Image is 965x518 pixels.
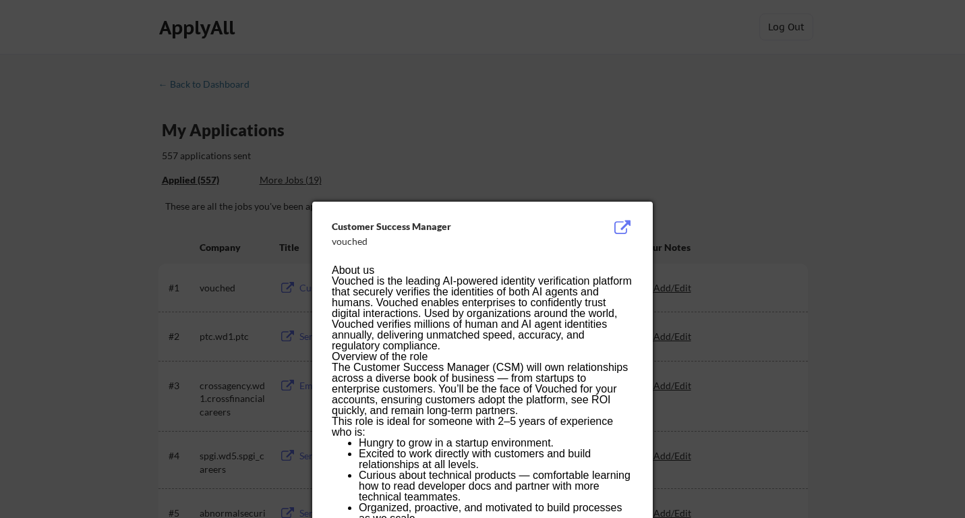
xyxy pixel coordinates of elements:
h3: About us [332,265,633,276]
div: vouched [332,235,565,248]
div: Customer Success Manager [332,220,565,233]
li: Curious about technical products — comfortable learning how to read developer docs and partner wi... [359,470,633,502]
p: This role is ideal for someone with 2–5 years of experience who is: [332,416,633,438]
p: Vouched is the leading AI-powered identity verification platform that securely verifies the ident... [332,276,633,351]
p: The Customer Success Manager (CSM) will own relationships across a diverse book of business — fro... [332,362,633,416]
li: Hungry to grow in a startup environment. [359,438,633,449]
li: Excited to work directly with customers and build relationships at all levels. [359,449,633,470]
h3: Overview of the role [332,351,633,362]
